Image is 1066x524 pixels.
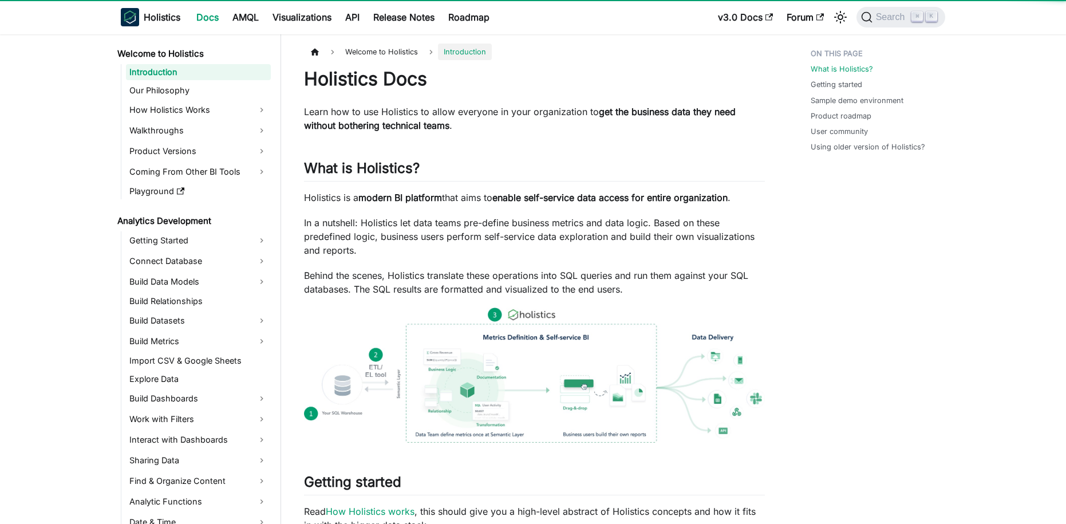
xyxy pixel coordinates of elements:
a: Build Metrics [126,332,271,350]
a: Product roadmap [811,111,871,121]
a: How Holistics Works [126,101,271,119]
nav: Docs sidebar [109,34,281,524]
a: Forum [780,8,831,26]
a: Home page [304,44,326,60]
a: Coming From Other BI Tools [126,163,271,181]
a: Docs [189,8,226,26]
a: Welcome to Holistics [114,46,271,62]
p: Holistics is a that aims to . [304,191,765,204]
a: Work with Filters [126,410,271,428]
a: Explore Data [126,371,271,387]
a: Analytics Development [114,213,271,229]
a: Find & Organize Content [126,472,271,490]
a: HolisticsHolistics [121,8,180,26]
img: How Holistics fits in your Data Stack [304,308,765,443]
a: API [338,8,366,26]
a: Release Notes [366,8,441,26]
a: Import CSV & Google Sheets [126,353,271,369]
span: Introduction [438,44,492,60]
a: AMQL [226,8,266,26]
a: Product Versions [126,142,271,160]
a: Getting Started [126,231,271,250]
a: Interact with Dashboards [126,431,271,449]
a: Using older version of Holistics? [811,141,925,152]
a: Build Relationships [126,293,271,309]
kbd: K [926,11,937,22]
h1: Holistics Docs [304,68,765,90]
h2: What is Holistics? [304,160,765,182]
button: Switch between dark and light mode (currently light mode) [831,8,850,26]
a: Visualizations [266,8,338,26]
nav: Breadcrumbs [304,44,765,60]
b: Holistics [144,10,180,24]
a: v3.0 Docs [711,8,780,26]
img: Holistics [121,8,139,26]
a: Connect Database [126,252,271,270]
span: Search [872,12,912,22]
span: Welcome to Holistics [339,44,424,60]
a: Sample demo environment [811,95,903,106]
h2: Getting started [304,474,765,495]
a: Walkthroughs [126,121,271,140]
strong: enable self-service data access for entire organization [492,192,728,203]
a: Playground [126,183,271,199]
a: Our Philosophy [126,82,271,99]
p: Learn how to use Holistics to allow everyone in your organization to . [304,105,765,132]
kbd: ⌘ [911,11,923,22]
a: User community [811,126,868,137]
a: Roadmap [441,8,496,26]
a: Sharing Data [126,451,271,470]
p: Behind the scenes, Holistics translate these operations into SQL queries and run them against you... [304,269,765,296]
strong: modern BI platform [358,192,442,203]
a: Analytic Functions [126,493,271,511]
a: Getting started [811,79,862,90]
button: Search (Command+K) [856,7,945,27]
a: Introduction [126,64,271,80]
p: In a nutshell: Holistics let data teams pre-define business metrics and data logic. Based on thes... [304,216,765,257]
a: What is Holistics? [811,64,873,74]
a: Build Datasets [126,312,271,330]
a: Build Data Models [126,273,271,291]
a: Build Dashboards [126,389,271,408]
a: How Holistics works [326,506,414,517]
